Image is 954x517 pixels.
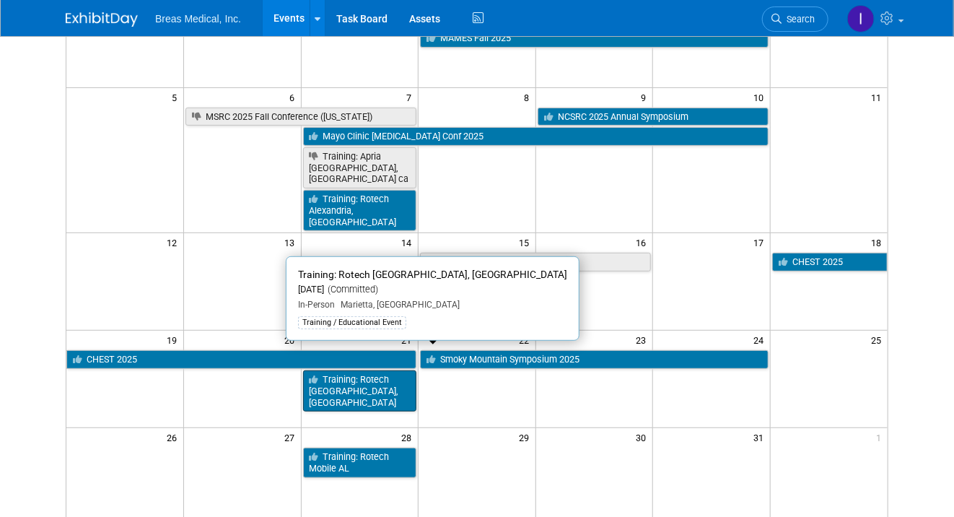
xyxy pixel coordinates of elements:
img: ExhibitDay [66,12,138,27]
span: Search [782,14,815,25]
span: 29 [517,428,535,446]
span: 23 [634,331,652,349]
a: Mayo Clinic [MEDICAL_DATA] Conf 2025 [303,127,769,146]
a: NCSRC 2025 Annual Symposium [538,108,769,126]
span: Marietta, [GEOGRAPHIC_DATA] [335,300,460,310]
span: 25 [870,331,888,349]
span: 24 [752,331,770,349]
span: 30 [634,428,652,446]
a: Training: Apria [GEOGRAPHIC_DATA], [GEOGRAPHIC_DATA] ca [303,147,417,188]
span: In-Person [298,300,335,310]
a: Training: Rotech Mobile AL [303,448,417,477]
span: 5 [170,88,183,106]
span: Training: Rotech [GEOGRAPHIC_DATA], [GEOGRAPHIC_DATA] [298,269,567,280]
span: 6 [288,88,301,106]
span: 17 [752,233,770,251]
span: 20 [283,331,301,349]
span: 7 [405,88,418,106]
span: 14 [400,233,418,251]
a: MSRC 2025 Fall Conference ([US_STATE]) [185,108,416,126]
div: Training / Educational Event [298,316,406,329]
a: CHEST 2025 [66,350,416,369]
div: [DATE] [298,284,567,296]
span: 26 [165,428,183,446]
span: 10 [752,88,770,106]
span: 19 [165,331,183,349]
span: 12 [165,233,183,251]
span: 8 [522,88,535,106]
a: Smoky Mountain Symposium 2025 [420,350,769,369]
span: 28 [400,428,418,446]
span: 11 [870,88,888,106]
span: 9 [639,88,652,106]
span: Breas Medical, Inc. [155,13,241,25]
span: (Committed) [324,284,378,295]
a: Search [762,6,828,32]
a: CHEST 2025 [772,253,888,271]
span: 31 [752,428,770,446]
span: 27 [283,428,301,446]
span: 16 [634,233,652,251]
a: Training: Rotech [GEOGRAPHIC_DATA], [GEOGRAPHIC_DATA] [303,370,417,412]
span: 18 [870,233,888,251]
span: 15 [517,233,535,251]
span: 13 [283,233,301,251]
span: 1 [875,428,888,446]
a: Training: Rotech Alexandria, [GEOGRAPHIC_DATA] [303,190,417,231]
img: Inga Dolezar [847,5,875,32]
a: MAMES Fall 2025 [420,29,769,48]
